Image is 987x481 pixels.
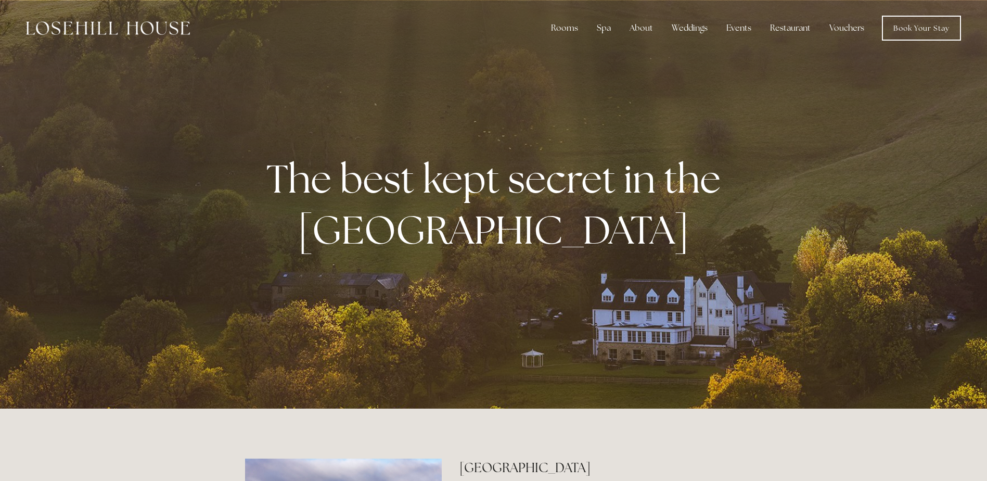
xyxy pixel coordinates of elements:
[543,18,586,39] div: Rooms
[882,16,961,41] a: Book Your Stay
[588,18,619,39] div: Spa
[663,18,716,39] div: Weddings
[459,459,742,477] h2: [GEOGRAPHIC_DATA]
[621,18,661,39] div: About
[266,153,729,255] strong: The best kept secret in the [GEOGRAPHIC_DATA]
[762,18,819,39] div: Restaurant
[26,21,190,35] img: Losehill House
[821,18,873,39] a: Vouchers
[718,18,760,39] div: Events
